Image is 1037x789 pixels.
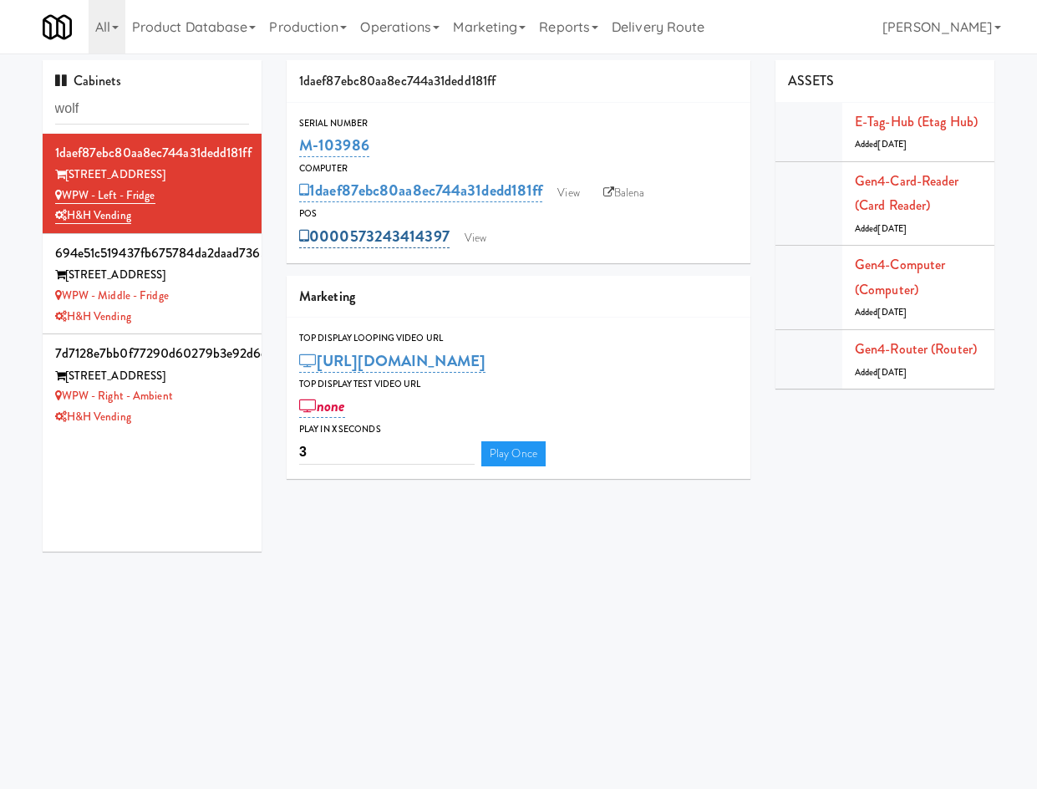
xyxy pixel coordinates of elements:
[877,138,907,150] span: [DATE]
[855,339,977,359] a: Gen4-router (Router)
[877,306,907,318] span: [DATE]
[481,441,546,466] a: Play Once
[299,349,485,373] a: [URL][DOMAIN_NAME]
[43,134,262,234] li: 1daef87ebc80aa8ec744a31dedd181ff[STREET_ADDRESS] WPW - Left - FridgeH&H Vending
[43,234,262,334] li: 694e51c519437fb675784da2daad7365[STREET_ADDRESS] WPW - Middle - FridgeH&H Vending
[55,308,131,324] a: H&H Vending
[877,222,907,235] span: [DATE]
[55,94,250,125] input: Search cabinets
[55,165,250,186] div: [STREET_ADDRESS]
[55,388,173,404] a: WPW - Right - Ambient
[456,226,495,251] a: View
[877,366,907,379] span: [DATE]
[299,206,738,222] div: POS
[55,187,155,204] a: WPW - Left - Fridge
[299,330,738,347] div: Top Display Looping Video Url
[43,13,72,42] img: Micromart
[55,288,169,303] a: WPW - Middle - Fridge
[55,71,122,90] span: Cabinets
[299,287,355,306] span: Marketing
[788,71,835,90] span: ASSETS
[299,179,542,202] a: 1daef87ebc80aa8ec744a31dedd181ff
[855,255,945,299] a: Gen4-computer (Computer)
[299,134,369,157] a: M-103986
[595,181,653,206] a: Balena
[43,334,262,434] li: 7d7128e7bb0f77290d60279b3e92d6dd[STREET_ADDRESS] WPW - Right - AmbientH&H Vending
[299,115,738,132] div: Serial Number
[855,112,978,131] a: E-tag-hub (Etag Hub)
[287,60,750,103] div: 1daef87ebc80aa8ec744a31dedd181ff
[299,160,738,177] div: Computer
[55,207,131,224] a: H&H Vending
[55,366,250,387] div: [STREET_ADDRESS]
[299,421,738,438] div: Play in X seconds
[855,306,907,318] span: Added
[855,138,907,150] span: Added
[549,181,587,206] a: View
[855,222,907,235] span: Added
[55,409,131,425] a: H&H Vending
[55,341,250,366] div: 7d7128e7bb0f77290d60279b3e92d6dd
[55,241,250,266] div: 694e51c519437fb675784da2daad7365
[299,394,345,418] a: none
[299,225,450,248] a: 0000573243414397
[55,140,250,165] div: 1daef87ebc80aa8ec744a31dedd181ff
[55,265,250,286] div: [STREET_ADDRESS]
[299,376,738,393] div: Top Display Test Video Url
[855,171,959,216] a: Gen4-card-reader (Card Reader)
[855,366,907,379] span: Added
